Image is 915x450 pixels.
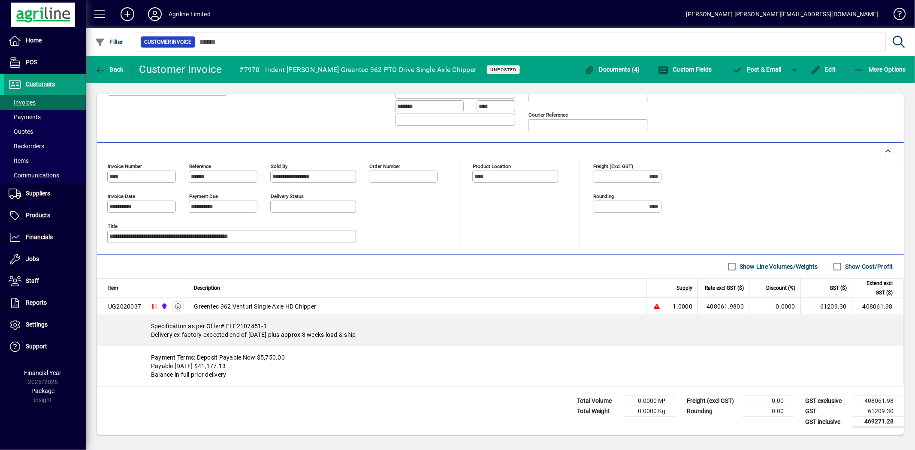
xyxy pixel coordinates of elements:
[801,417,852,427] td: GST inclusive
[95,66,124,73] span: Back
[800,298,852,315] td: 61209.30
[144,38,192,46] span: Customer Invoice
[189,193,218,199] mat-label: Payment due
[656,62,714,77] button: Custom Fields
[573,406,624,417] td: Total Weight
[4,336,86,357] a: Support
[4,205,86,226] a: Products
[852,396,904,406] td: 408061.98
[97,315,903,346] div: Specification as per Offer# ELF2107451-1 Delivery ex-factory expected end of [DATE] plus approx 8...
[26,255,39,262] span: Jobs
[4,110,86,124] a: Payments
[858,279,893,297] span: Extend excl GST ($)
[9,143,44,150] span: Backorders
[490,67,516,72] span: Unposted
[4,153,86,168] a: Items
[159,302,169,311] span: Gore
[4,168,86,183] a: Communications
[108,193,135,199] mat-label: Invoice date
[93,34,126,50] button: Filter
[747,66,751,73] span: P
[801,406,852,417] td: GST
[528,112,568,118] mat-label: Courier Reference
[4,227,86,248] a: Financials
[9,172,59,179] span: Communications
[682,396,743,406] td: Freight (excl GST)
[108,302,141,311] div: UG2020037
[93,62,126,77] button: Back
[26,299,47,306] span: Reports
[26,234,53,240] span: Financials
[4,270,86,292] a: Staff
[108,283,118,293] span: Item
[95,39,124,45] span: Filter
[743,406,794,417] td: 0.00
[26,190,50,197] span: Suppliers
[732,66,782,73] span: ost & Email
[189,163,211,169] mat-label: Reference
[624,396,676,406] td: 0.0000 M³
[26,321,48,328] span: Settings
[139,63,222,76] div: Customer Invoice
[673,302,693,311] span: 1.0000
[887,2,904,30] a: Knowledge Base
[4,292,86,314] a: Reports
[852,417,904,427] td: 469271.28
[743,396,794,406] td: 0.00
[26,37,42,44] span: Home
[31,387,54,394] span: Package
[26,81,55,87] span: Customers
[194,302,317,311] span: Greentec 962 Venturi SIngle Axle HD Chipper
[4,314,86,336] a: Settings
[705,283,744,293] span: Rate excl GST ($)
[4,183,86,204] a: Suppliers
[658,66,712,73] span: Custom Fields
[240,63,477,77] div: #7970 - Indent [PERSON_NAME] Greentec 962 PTO Drive Single Axle Chipper
[4,139,86,153] a: Backorders
[108,223,118,229] mat-label: Title
[97,346,903,386] div: Payment Terms: Deposit Payable Now $5,750.00 Payable [DATE] $41,177.13 Balance in full prior deli...
[852,298,903,315] td: 408061.98
[9,99,36,106] span: Invoices
[114,6,141,22] button: Add
[593,193,614,199] mat-label: Rounding
[676,283,692,293] span: Supply
[86,62,133,77] app-page-header-button: Back
[26,277,39,284] span: Staff
[4,95,86,110] a: Invoices
[852,406,904,417] td: 61209.30
[749,298,800,315] td: 0.0000
[194,283,220,293] span: Description
[271,163,287,169] mat-label: Sold by
[24,369,62,376] span: Financial Year
[582,62,642,77] button: Documents (4)
[169,7,211,21] div: Agriline Limited
[108,163,142,169] mat-label: Invoice number
[703,302,744,311] div: 408061.9800
[854,66,906,73] span: More Options
[810,66,836,73] span: Edit
[4,52,86,73] a: POS
[766,283,795,293] span: Discount (%)
[369,163,400,169] mat-label: Order number
[624,406,676,417] td: 0.0000 Kg
[26,343,47,350] span: Support
[584,66,640,73] span: Documents (4)
[9,128,33,135] span: Quotes
[26,59,37,66] span: POS
[9,157,29,164] span: Items
[738,262,818,271] label: Show Line Volumes/Weights
[271,193,304,199] mat-label: Delivery status
[686,7,879,21] div: [PERSON_NAME] [PERSON_NAME][EMAIL_ADDRESS][DOMAIN_NAME]
[682,406,743,417] td: Rounding
[830,283,847,293] span: GST ($)
[4,30,86,51] a: Home
[593,163,633,169] mat-label: Freight (excl GST)
[473,163,511,169] mat-label: Product location
[573,396,624,406] td: Total Volume
[4,249,86,270] a: Jobs
[4,124,86,139] a: Quotes
[843,262,893,271] label: Show Cost/Profit
[852,62,909,77] button: More Options
[801,396,852,406] td: GST exclusive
